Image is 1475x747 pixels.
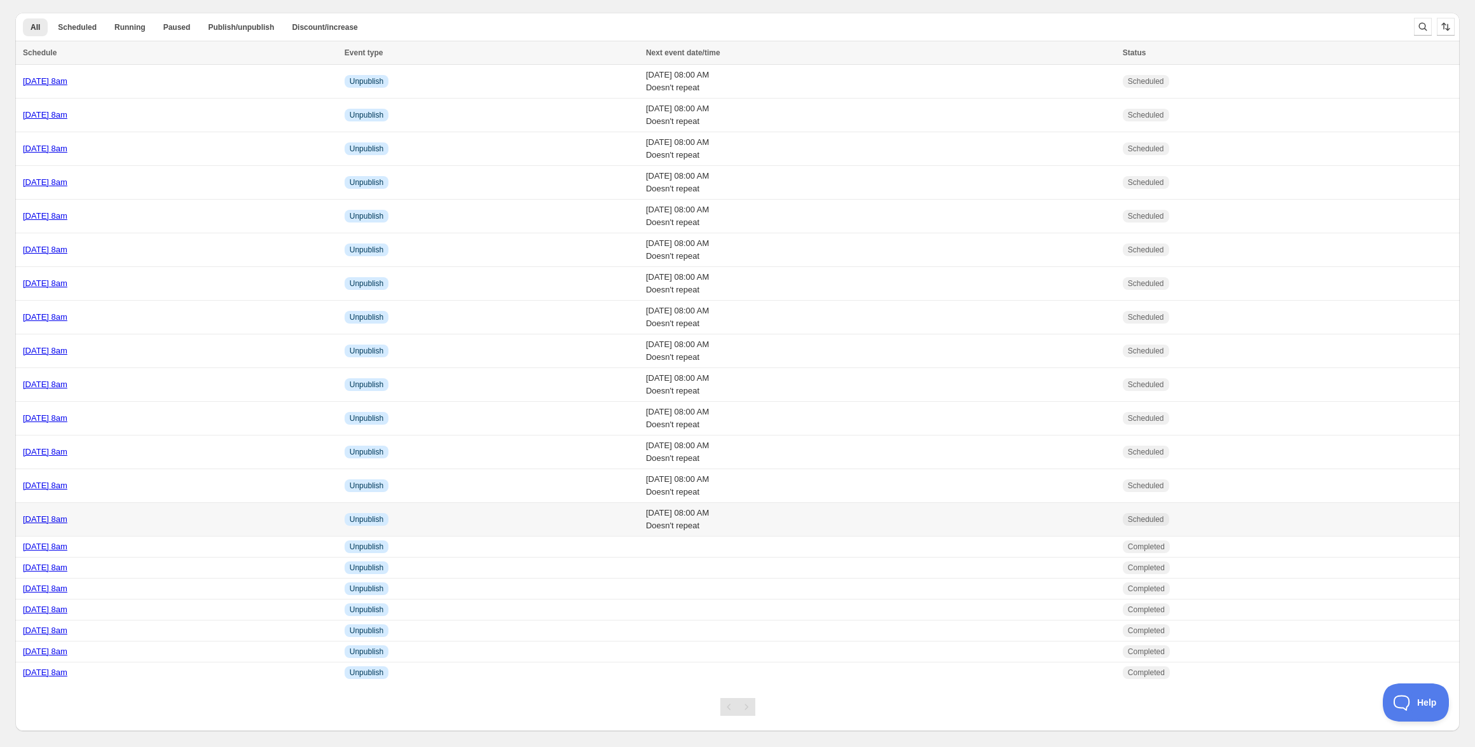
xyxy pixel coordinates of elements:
a: [DATE] 8am [23,76,67,86]
td: [DATE] 08:00 AM Doesn't repeat [642,301,1119,334]
td: [DATE] 08:00 AM Doesn't repeat [642,503,1119,537]
a: [DATE] 8am [23,668,67,677]
span: Unpublish [350,563,383,573]
button: Sort the results [1437,18,1455,36]
span: Completed [1128,647,1165,657]
span: Unpublish [350,514,383,524]
span: Scheduled [1128,110,1164,120]
span: Unpublish [350,380,383,390]
span: Scheduled [1128,278,1164,289]
span: Scheduled [1128,211,1164,221]
a: [DATE] 8am [23,110,67,120]
a: [DATE] 8am [23,312,67,322]
span: Unpublish [350,584,383,594]
span: Unpublish [350,605,383,615]
span: Scheduled [1128,245,1164,255]
span: Scheduled [1128,346,1164,356]
span: Discount/increase [292,22,357,32]
td: [DATE] 08:00 AM Doesn't repeat [642,65,1119,99]
a: [DATE] 8am [23,413,67,423]
span: Scheduled [1128,481,1164,491]
td: [DATE] 08:00 AM Doesn't repeat [642,267,1119,301]
span: Completed [1128,584,1165,594]
span: Next event date/time [646,48,720,57]
iframe: Toggle Customer Support [1383,683,1450,722]
span: Scheduled [1128,144,1164,154]
span: Unpublish [350,76,383,86]
a: [DATE] 8am [23,605,67,614]
span: Completed [1128,626,1165,636]
span: Unpublish [350,413,383,423]
span: Completed [1128,542,1165,552]
span: Unpublish [350,312,383,322]
span: Scheduled [58,22,97,32]
a: [DATE] 8am [23,278,67,288]
span: Unpublish [350,481,383,491]
span: Scheduled [1128,380,1164,390]
span: Unpublish [350,447,383,457]
td: [DATE] 08:00 AM Doesn't repeat [642,402,1119,435]
span: Event type [345,48,383,57]
span: Unpublish [350,626,383,636]
a: [DATE] 8am [23,542,67,551]
span: Completed [1128,563,1165,573]
td: [DATE] 08:00 AM Doesn't repeat [642,132,1119,166]
td: [DATE] 08:00 AM Doesn't repeat [642,435,1119,469]
span: Completed [1128,668,1165,678]
button: Search and filter results [1414,18,1432,36]
span: Unpublish [350,177,383,188]
span: Unpublish [350,211,383,221]
span: Scheduled [1128,447,1164,457]
a: [DATE] 8am [23,380,67,389]
a: [DATE] 8am [23,647,67,656]
span: Scheduled [1128,76,1164,86]
a: [DATE] 8am [23,144,67,153]
span: Unpublish [350,542,383,552]
span: Scheduled [1128,514,1164,524]
a: [DATE] 8am [23,447,67,456]
span: Unpublish [350,346,383,356]
a: [DATE] 8am [23,563,67,572]
a: [DATE] 8am [23,514,67,524]
nav: Pagination [720,698,755,716]
span: Schedule [23,48,57,57]
a: [DATE] 8am [23,211,67,221]
span: Paused [163,22,191,32]
span: Running [114,22,146,32]
a: [DATE] 8am [23,346,67,355]
span: Unpublish [350,647,383,657]
td: [DATE] 08:00 AM Doesn't repeat [642,233,1119,267]
span: All [31,22,40,32]
td: [DATE] 08:00 AM Doesn't repeat [642,368,1119,402]
td: [DATE] 08:00 AM Doesn't repeat [642,166,1119,200]
span: Unpublish [350,668,383,678]
span: Unpublish [350,245,383,255]
span: Scheduled [1128,177,1164,188]
td: [DATE] 08:00 AM Doesn't repeat [642,334,1119,368]
span: Scheduled [1128,312,1164,322]
a: [DATE] 8am [23,626,67,635]
a: [DATE] 8am [23,584,67,593]
span: Status [1123,48,1146,57]
a: [DATE] 8am [23,481,67,490]
td: [DATE] 08:00 AM Doesn't repeat [642,200,1119,233]
span: Unpublish [350,278,383,289]
span: Publish/unpublish [208,22,274,32]
a: [DATE] 8am [23,245,67,254]
span: Completed [1128,605,1165,615]
td: [DATE] 08:00 AM Doesn't repeat [642,99,1119,132]
span: Unpublish [350,144,383,154]
span: Scheduled [1128,413,1164,423]
a: [DATE] 8am [23,177,67,187]
span: Unpublish [350,110,383,120]
td: [DATE] 08:00 AM Doesn't repeat [642,469,1119,503]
